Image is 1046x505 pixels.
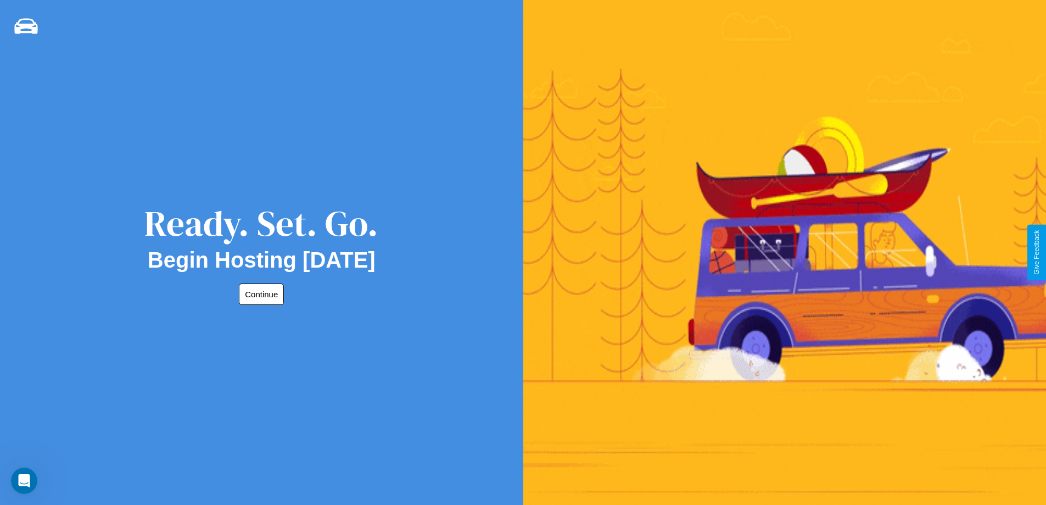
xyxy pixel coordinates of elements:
div: Give Feedback [1033,230,1041,275]
iframe: Intercom live chat [11,468,37,494]
div: Ready. Set. Go. [144,199,378,248]
h2: Begin Hosting [DATE] [148,248,376,273]
button: Continue [239,284,284,305]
